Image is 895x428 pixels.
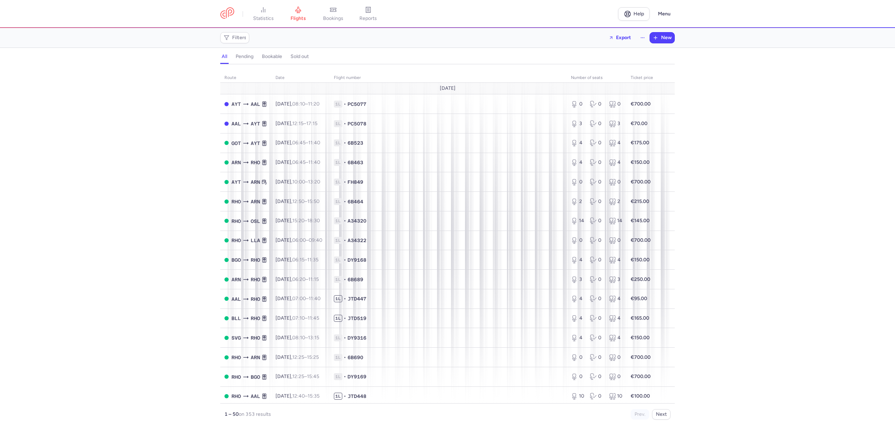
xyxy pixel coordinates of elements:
[292,296,306,302] time: 07:00
[590,373,603,380] div: 0
[571,198,584,205] div: 2
[626,73,657,83] th: Ticket price
[262,53,282,60] h4: bookable
[281,6,316,22] a: flights
[251,354,260,361] span: ARN
[334,237,342,244] span: 1L
[292,218,320,224] span: –
[344,373,346,380] span: •
[609,393,622,400] div: 10
[231,295,241,303] span: AAL
[316,6,351,22] a: bookings
[232,35,246,41] span: Filters
[222,53,227,60] h4: all
[275,237,322,243] span: [DATE],
[309,296,321,302] time: 11:40
[590,179,603,186] div: 0
[251,237,260,244] span: LLA
[292,237,322,243] span: –
[307,354,319,360] time: 15:25
[308,393,320,399] time: 15:35
[220,73,271,83] th: route
[631,237,651,243] strong: €700.00
[334,256,342,263] span: 1L
[359,15,377,22] span: reports
[631,179,651,185] strong: €700.00
[618,7,650,21] a: Help
[631,296,647,302] strong: €95.00
[631,276,650,282] strong: €250.00
[344,393,346,400] span: •
[344,315,346,322] span: •
[631,159,650,165] strong: €150.00
[590,256,603,263] div: 0
[351,6,386,22] a: reports
[590,198,603,205] div: 0
[344,334,346,341] span: •
[292,218,305,224] time: 15:20
[609,334,622,341] div: 4
[344,237,346,244] span: •
[590,334,603,341] div: 0
[571,295,584,302] div: 4
[275,296,321,302] span: [DATE],
[251,198,260,205] span: ARN
[251,178,260,186] span: ARN
[271,73,330,83] th: date
[334,101,342,108] span: 1L
[348,354,363,361] span: 6B690
[253,15,274,22] span: statistics
[567,73,626,83] th: number of seats
[631,409,649,420] button: Prev.
[334,139,342,146] span: 1L
[344,217,346,224] span: •
[231,159,241,166] span: ARN
[631,198,649,204] strong: €215.00
[251,159,260,166] span: RHO
[631,101,651,107] strong: €700.00
[292,373,319,379] span: –
[590,101,603,108] div: 0
[344,295,346,302] span: •
[231,373,241,381] span: RHO
[631,121,647,126] strong: €70.00
[251,295,260,303] span: RHO
[609,217,622,224] div: 14
[292,121,303,126] time: 12:15
[291,15,306,22] span: flights
[275,121,317,126] span: [DATE],
[661,35,672,41] span: New
[609,373,622,380] div: 0
[308,335,319,341] time: 13:15
[251,373,260,381] span: BGO
[308,179,320,185] time: 13:20
[631,140,649,146] strong: €175.00
[275,218,320,224] span: [DATE],
[590,295,603,302] div: 0
[348,159,363,166] span: 6B463
[344,159,346,166] span: •
[590,159,603,166] div: 0
[251,120,260,128] span: AYT
[571,179,584,186] div: 0
[251,100,260,108] span: AAL
[631,393,650,399] strong: €100.00
[650,32,674,43] button: New
[571,159,584,166] div: 4
[609,159,622,166] div: 4
[334,295,342,302] span: 1L
[292,159,320,165] span: –
[652,409,671,420] button: Next
[231,198,241,205] span: RHO
[334,179,342,186] span: 1L
[251,256,260,264] span: RHO
[221,32,249,43] button: Filters
[231,354,241,361] span: RHO
[348,334,366,341] span: DY9316
[440,86,456,91] span: [DATE]
[231,100,241,108] span: AYT
[334,198,342,205] span: 1L
[344,256,346,263] span: •
[348,256,366,263] span: DY9168
[307,218,320,224] time: 18:30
